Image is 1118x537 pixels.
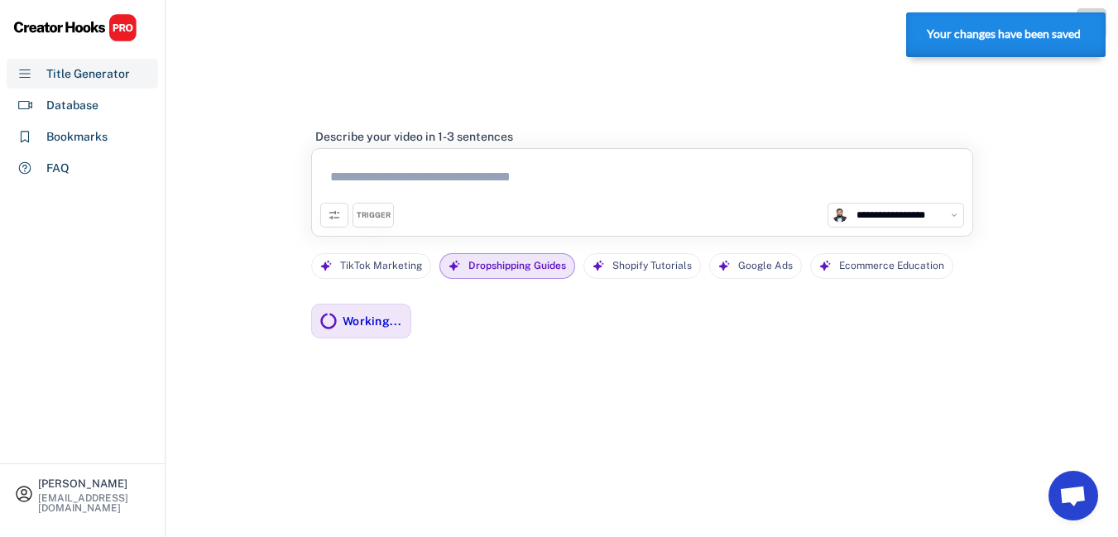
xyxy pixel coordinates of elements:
[46,97,98,114] div: Database
[46,128,108,146] div: Bookmarks
[38,478,151,489] div: [PERSON_NAME]
[13,13,137,42] img: CHPRO%20Logo.svg
[1048,471,1098,520] a: Open chat
[315,129,513,144] div: Describe your video in 1-3 sentences
[343,314,402,328] div: Working...
[46,160,70,177] div: FAQ
[340,254,422,278] div: TikTok Marketing
[357,210,391,221] div: TRIGGER
[612,254,692,278] div: Shopify Tutorials
[468,254,566,278] div: Dropshipping Guides
[38,493,151,513] div: [EMAIL_ADDRESS][DOMAIN_NAME]
[46,65,130,83] div: Title Generator
[738,254,793,278] div: Google Ads
[833,208,847,223] img: channels4_profile.jpg
[927,27,1081,41] strong: Your changes have been saved
[839,254,944,278] div: Ecommerce Education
